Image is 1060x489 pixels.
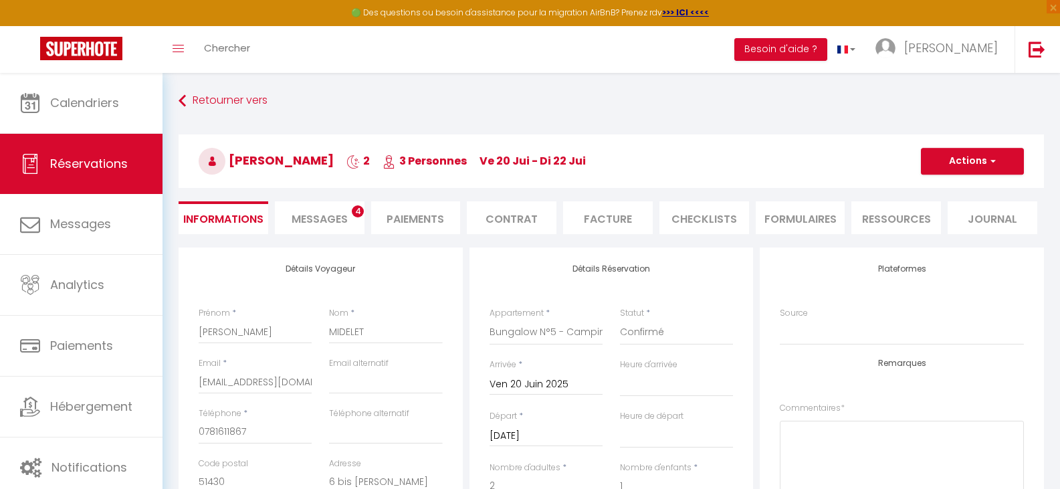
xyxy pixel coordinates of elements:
label: Téléphone alternatif [329,407,409,420]
span: Chercher [204,41,250,55]
span: Hébergement [50,398,132,415]
span: Messages [292,211,348,227]
label: Téléphone [199,407,241,420]
label: Nom [329,307,348,320]
li: Ressources [851,201,941,234]
label: Email alternatif [329,357,389,370]
a: ... [PERSON_NAME] [865,26,1015,73]
label: Heure de départ [620,410,683,423]
h4: Détails Réservation [490,264,734,274]
span: 4 [352,205,364,217]
label: Prénom [199,307,230,320]
label: Source [780,307,808,320]
label: Appartement [490,307,544,320]
label: Arrivée [490,359,516,371]
img: ... [875,38,895,58]
li: Facture [563,201,653,234]
li: Informations [179,201,268,234]
a: >>> ICI <<<< [662,7,709,18]
label: Adresse [329,458,361,470]
a: Retourner vers [179,89,1044,113]
li: Contrat [467,201,556,234]
li: CHECKLISTS [659,201,749,234]
span: ve 20 Jui - di 22 Jui [480,153,586,169]
label: Nombre d'enfants [620,462,692,474]
img: logout [1029,41,1045,58]
h4: Détails Voyageur [199,264,443,274]
span: Calendriers [50,94,119,111]
a: Chercher [194,26,260,73]
span: Analytics [50,276,104,293]
label: Heure d'arrivée [620,359,677,371]
label: Email [199,357,221,370]
label: Nombre d'adultes [490,462,560,474]
label: Code postal [199,458,248,470]
button: Besoin d'aide ? [734,38,827,61]
li: FORMULAIRES [756,201,845,234]
span: 2 [346,153,370,169]
span: 3 Personnes [383,153,467,169]
img: Super Booking [40,37,122,60]
li: Journal [948,201,1037,234]
label: Commentaires [780,402,845,415]
span: [PERSON_NAME] [199,152,334,169]
span: Réservations [50,155,128,172]
h4: Plateformes [780,264,1024,274]
span: Messages [50,215,111,232]
span: Paiements [50,337,113,354]
button: Actions [921,148,1024,175]
label: Départ [490,410,517,423]
span: [PERSON_NAME] [904,39,998,56]
li: Paiements [371,201,461,234]
span: Notifications [51,459,127,476]
h4: Remarques [780,359,1024,368]
label: Statut [620,307,644,320]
